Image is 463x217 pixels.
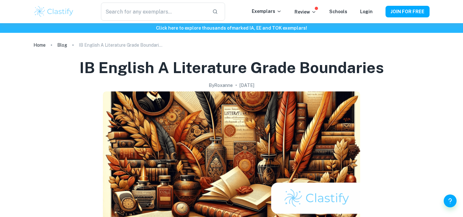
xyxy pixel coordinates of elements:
h1: IB English A Literature Grade Boundaries [79,57,384,78]
h2: By Roxanne [209,82,233,89]
p: IB English A Literature Grade Boundaries [79,42,162,49]
button: JOIN FOR FREE [386,6,430,17]
button: Help and Feedback [444,194,457,207]
p: Review [295,8,316,15]
h2: [DATE] [240,82,254,89]
h6: Click here to explore thousands of marked IA, EE and TOK exemplars ! [1,24,462,32]
img: Clastify logo [33,5,74,18]
p: • [235,82,237,89]
a: Blog [57,41,67,50]
input: Search for any exemplars... [101,3,207,21]
a: Login [360,9,373,14]
p: Exemplars [252,8,282,15]
a: Home [33,41,46,50]
a: Schools [329,9,347,14]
